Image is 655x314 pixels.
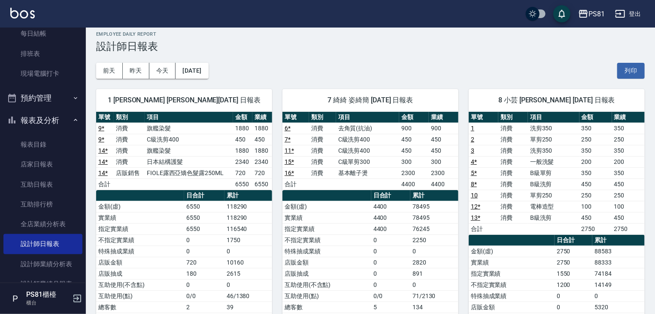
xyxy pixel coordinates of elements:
a: 互助排行榜 [3,194,82,214]
td: 118290 [224,212,272,223]
td: 1550 [555,268,592,279]
th: 日合計 [555,235,592,246]
td: 71/2130 [410,290,458,302]
span: 8 小芸 [PERSON_NAME] [DATE] 日報表 [479,96,634,105]
td: 720 [252,167,272,179]
td: 0 [555,302,592,313]
td: 10160 [224,257,272,268]
td: 互助使用(點) [282,290,371,302]
td: 39 [224,302,272,313]
td: 實業績 [282,212,371,223]
td: 1880 [252,123,272,134]
td: 76245 [410,223,458,234]
td: 0 [410,279,458,290]
td: 300 [399,156,429,167]
a: 現場電腦打卡 [3,64,82,83]
td: 2 [184,302,224,313]
th: 項目 [145,112,233,123]
td: 4400 [371,223,410,234]
td: C級單剪300 [336,156,400,167]
td: 消費 [498,156,528,167]
th: 金額 [233,112,253,123]
td: 店販抽成 [282,268,371,279]
td: 單剪250 [528,190,579,201]
td: 450 [429,145,458,156]
td: 互助使用(不含點) [282,279,371,290]
td: 0 [555,290,592,302]
td: 消費 [309,123,336,134]
td: 2340 [252,156,272,167]
td: 2820 [410,257,458,268]
td: 450 [429,134,458,145]
td: 350 [579,145,612,156]
td: 指定實業績 [469,268,555,279]
td: 4400 [371,212,410,223]
td: 消費 [114,156,145,167]
td: 互助使用(點) [96,290,184,302]
th: 業績 [252,112,272,123]
th: 單號 [96,112,114,123]
th: 累計 [410,190,458,201]
td: 實業績 [469,257,555,268]
a: 報表目錄 [3,135,82,154]
td: C級洗剪400 [336,145,400,156]
table: a dense table [469,112,645,235]
td: 118290 [224,201,272,212]
div: PS81 [588,9,605,19]
button: 預約管理 [3,87,82,109]
a: 排班表 [3,44,82,64]
td: 1880 [252,145,272,156]
a: 互助日報表 [3,175,82,194]
button: 登出 [612,6,645,22]
td: 350 [612,167,645,179]
td: 450 [612,212,645,223]
td: 消費 [114,145,145,156]
td: 基本離子燙 [336,167,400,179]
th: 類別 [309,112,336,123]
td: 6550 [184,223,224,234]
td: 250 [612,190,645,201]
td: 0 [371,246,410,257]
td: B級洗剪 [528,179,579,190]
h3: 設計師日報表 [96,40,645,52]
td: 200 [612,156,645,167]
td: 134 [410,302,458,313]
td: 4400 [429,179,458,190]
td: 4400 [399,179,429,190]
td: 250 [579,134,612,145]
td: 6550 [252,179,272,190]
td: 0 [224,246,272,257]
th: 業績 [429,112,458,123]
td: 6550 [184,201,224,212]
td: 2300 [399,167,429,179]
td: C級洗剪400 [336,134,400,145]
td: 0 [592,290,645,302]
th: 金額 [579,112,612,123]
td: 合計 [469,223,498,234]
td: 0 [410,246,458,257]
td: 900 [399,123,429,134]
th: 類別 [114,112,145,123]
td: 指定實業績 [282,223,371,234]
td: 46/1380 [224,290,272,302]
th: 單號 [282,112,309,123]
td: 1200 [555,279,592,290]
td: 2750 [555,257,592,268]
a: 店家日報表 [3,154,82,174]
td: 720 [233,167,253,179]
td: 450 [252,134,272,145]
td: 891 [410,268,458,279]
td: 消費 [498,123,528,134]
td: 消費 [309,134,336,145]
td: 金額(虛) [282,201,371,212]
td: 去角質(抗油) [336,123,400,134]
td: 100 [612,201,645,212]
button: [DATE] [176,63,208,79]
td: 88333 [592,257,645,268]
td: 300 [429,156,458,167]
td: 450 [399,145,429,156]
td: 實業績 [96,212,184,223]
td: 0 [371,268,410,279]
td: 200 [579,156,612,167]
td: 78495 [410,212,458,223]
